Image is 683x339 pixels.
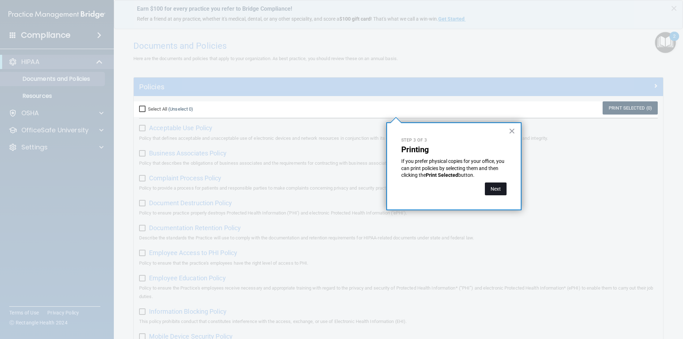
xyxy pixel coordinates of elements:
[603,101,658,115] a: Print Selected (0)
[458,172,475,178] span: button.
[148,106,167,112] span: Select All
[401,158,505,178] span: If you prefer physical copies for your office, you can print policies by selecting them and then ...
[509,125,515,137] button: Close
[401,145,429,154] strong: Printing
[168,106,193,112] a: (Unselect 0)
[426,172,458,178] strong: Print Selected
[485,182,507,195] button: Next
[401,137,507,143] p: Step 3 of 3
